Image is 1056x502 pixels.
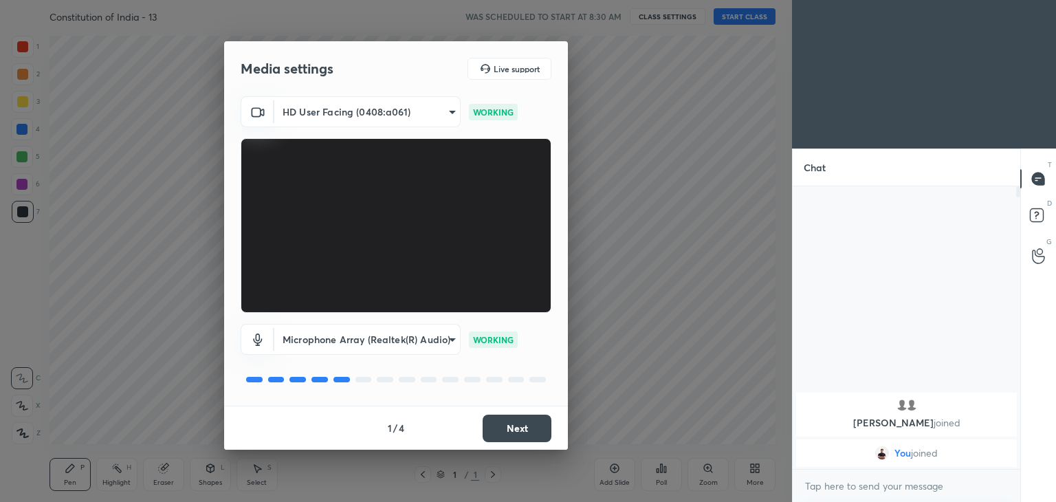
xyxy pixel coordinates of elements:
div: HD User Facing (0408:a061) [274,96,461,127]
p: WORKING [473,334,514,346]
span: You [894,448,911,459]
div: HD User Facing (0408:a061) [274,324,461,355]
p: Chat [793,149,837,186]
p: G [1046,237,1052,247]
p: T [1048,160,1052,170]
h2: Media settings [241,60,333,78]
img: default.png [895,398,909,412]
p: [PERSON_NAME] [804,417,1009,428]
button: Next [483,415,551,442]
span: joined [911,448,938,459]
div: grid [793,390,1020,470]
h4: 1 [388,421,392,435]
p: D [1047,198,1052,208]
span: joined [934,416,960,429]
h4: 4 [399,421,404,435]
h4: / [393,421,397,435]
img: b8c68f5dadb04182a5d8bc92d9521b7b.jpg [875,446,889,460]
img: default.png [905,398,918,412]
p: WORKING [473,106,514,118]
h5: Live support [494,65,540,73]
